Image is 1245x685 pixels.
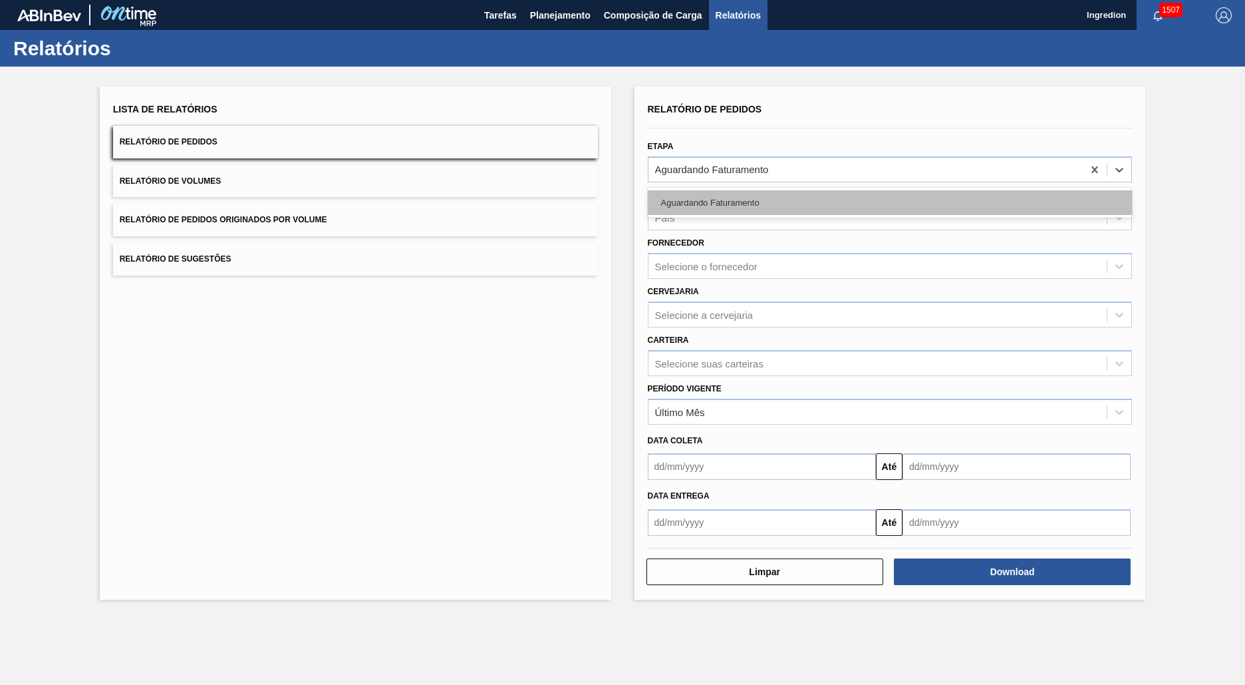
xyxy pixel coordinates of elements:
[648,104,762,114] span: Relatório de Pedidos
[113,126,598,158] button: Relatório de Pedidos
[120,137,217,146] span: Relatório de Pedidos
[716,7,761,23] span: Relatórios
[902,453,1131,480] input: dd/mm/yyyy
[648,491,710,501] span: Data Entrega
[648,436,703,445] span: Data coleta
[876,509,902,536] button: Até
[113,204,598,236] button: Relatório de Pedidos Originados por Volume
[484,7,517,23] span: Tarefas
[648,384,722,393] label: Período Vigente
[648,453,876,480] input: dd/mm/yyyy
[648,190,1133,215] div: Aguardando Faturamento
[120,254,231,264] span: Relatório de Sugestões
[530,7,591,23] span: Planejamento
[648,287,699,296] label: Cervejaria
[1159,3,1182,17] span: 1507
[655,406,705,417] div: Último Mês
[648,509,876,536] input: dd/mm/yyyy
[655,309,754,320] div: Selecione a cervejaria
[648,336,689,345] label: Carteira
[113,104,217,114] span: Lista de Relatórios
[120,215,327,224] span: Relatório de Pedidos Originados por Volume
[120,176,221,186] span: Relatório de Volumes
[113,243,598,276] button: Relatório de Sugestões
[876,453,902,480] button: Até
[604,7,702,23] span: Composição de Carga
[648,238,704,248] label: Fornecedor
[1137,6,1179,25] button: Notificações
[646,559,883,585] button: Limpar
[113,165,598,198] button: Relatório de Volumes
[894,559,1131,585] button: Download
[655,261,758,272] div: Selecione o fornecedor
[902,509,1131,536] input: dd/mm/yyyy
[17,9,81,21] img: TNhmsLtSVTkK8tSr43FrP2fwEKptu5GPRR3wAAAABJRU5ErkJggg==
[1216,7,1232,23] img: Logout
[655,357,763,369] div: Selecione suas carteiras
[655,212,675,224] div: País
[648,142,674,151] label: Etapa
[13,41,249,56] h1: Relatórios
